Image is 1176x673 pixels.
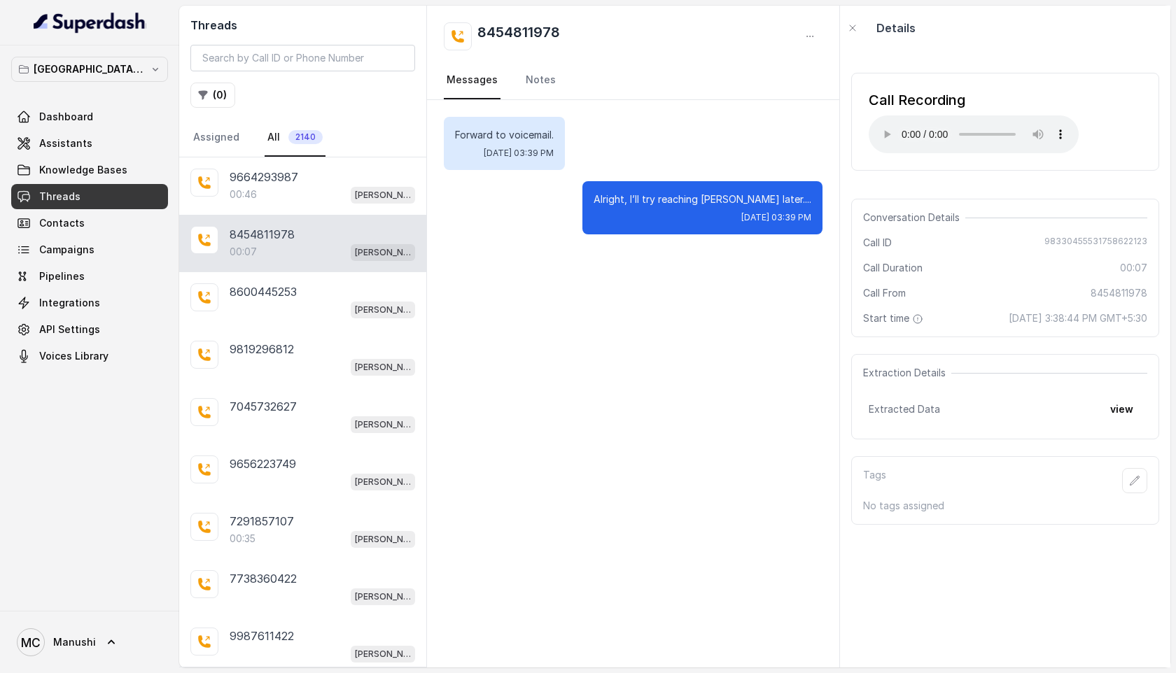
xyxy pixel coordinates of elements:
[355,590,411,604] p: [PERSON_NAME] Mumbai Conviction HR Outbound Assistant
[39,216,85,230] span: Contacts
[11,343,168,369] a: Voices Library
[863,499,1147,513] p: No tags assigned
[39,136,92,150] span: Assistants
[594,192,811,206] p: Alright, I’ll try reaching [PERSON_NAME] later....
[11,157,168,183] a: Knowledge Bases
[21,635,41,650] text: MC
[230,187,257,201] p: 00:46
[863,211,965,225] span: Conversation Details
[230,226,295,243] p: 8454811978
[11,290,168,316] a: Integrations
[230,532,255,546] p: 00:35
[230,455,296,472] p: 9656223749
[190,119,242,157] a: Assigned
[11,57,168,82] button: [GEOGRAPHIC_DATA] - [GEOGRAPHIC_DATA] - [GEOGRAPHIC_DATA]
[190,45,415,71] input: Search by Call ID or Phone Number
[444,62,822,99] nav: Tabs
[34,61,146,78] p: [GEOGRAPHIC_DATA] - [GEOGRAPHIC_DATA] - [GEOGRAPHIC_DATA]
[39,323,100,336] span: API Settings
[1044,236,1147,250] span: 98330455531758622123
[230,398,297,415] p: 7045732627
[11,264,168,289] a: Pipelines
[355,647,411,661] p: [PERSON_NAME] Mumbai Conviction HR Outbound Assistant
[11,623,168,662] a: Manushi
[355,360,411,374] p: [PERSON_NAME] Mumbai Conviction HR Outbound Assistant
[11,317,168,342] a: API Settings
[355,532,411,546] p: [PERSON_NAME] Mumbai Conviction HR Outbound Assistant
[53,635,96,649] span: Manushi
[355,246,411,260] p: [PERSON_NAME] Mumbai Conviction HR Outbound Assistant
[355,303,411,317] p: [PERSON_NAME] Mumbai Conviction HR Outbound Assistant
[355,418,411,432] p: [PERSON_NAME] Mumbai Conviction HR Outbound Assistant
[11,104,168,129] a: Dashboard
[11,131,168,156] a: Assistants
[1102,397,1142,422] button: view
[230,341,294,357] p: 9819296812
[355,188,411,202] p: [PERSON_NAME] Mumbai Conviction HR Outbound Assistant
[39,269,85,283] span: Pipelines
[39,110,93,124] span: Dashboard
[477,22,560,50] h2: 8454811978
[265,119,325,157] a: All2140
[863,261,923,275] span: Call Duration
[863,366,951,380] span: Extraction Details
[355,475,411,489] p: [PERSON_NAME] Mumbai Conviction HR Outbound Assistant
[230,570,297,587] p: 7738360422
[523,62,559,99] a: Notes
[34,11,146,34] img: light.svg
[39,190,80,204] span: Threads
[190,83,235,108] button: (0)
[11,184,168,209] a: Threads
[484,148,554,159] span: [DATE] 03:39 PM
[39,296,100,310] span: Integrations
[230,628,294,644] p: 9987611422
[190,17,415,34] h2: Threads
[190,119,415,157] nav: Tabs
[288,130,323,144] span: 2140
[11,211,168,236] a: Contacts
[863,286,906,300] span: Call From
[869,402,940,416] span: Extracted Data
[455,128,554,142] p: Forward to voicemail.
[230,513,294,530] p: 7291857107
[863,236,892,250] span: Call ID
[444,62,500,99] a: Messages
[741,212,811,223] span: [DATE] 03:39 PM
[869,90,1079,110] div: Call Recording
[230,245,257,259] p: 00:07
[863,311,926,325] span: Start time
[39,243,94,257] span: Campaigns
[1120,261,1147,275] span: 00:07
[39,163,127,177] span: Knowledge Bases
[39,349,108,363] span: Voices Library
[1009,311,1147,325] span: [DATE] 3:38:44 PM GMT+5:30
[11,237,168,262] a: Campaigns
[876,20,916,36] p: Details
[230,169,298,185] p: 9664293987
[863,468,886,493] p: Tags
[869,115,1079,153] audio: Your browser does not support the audio element.
[230,283,297,300] p: 8600445253
[1091,286,1147,300] span: 8454811978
